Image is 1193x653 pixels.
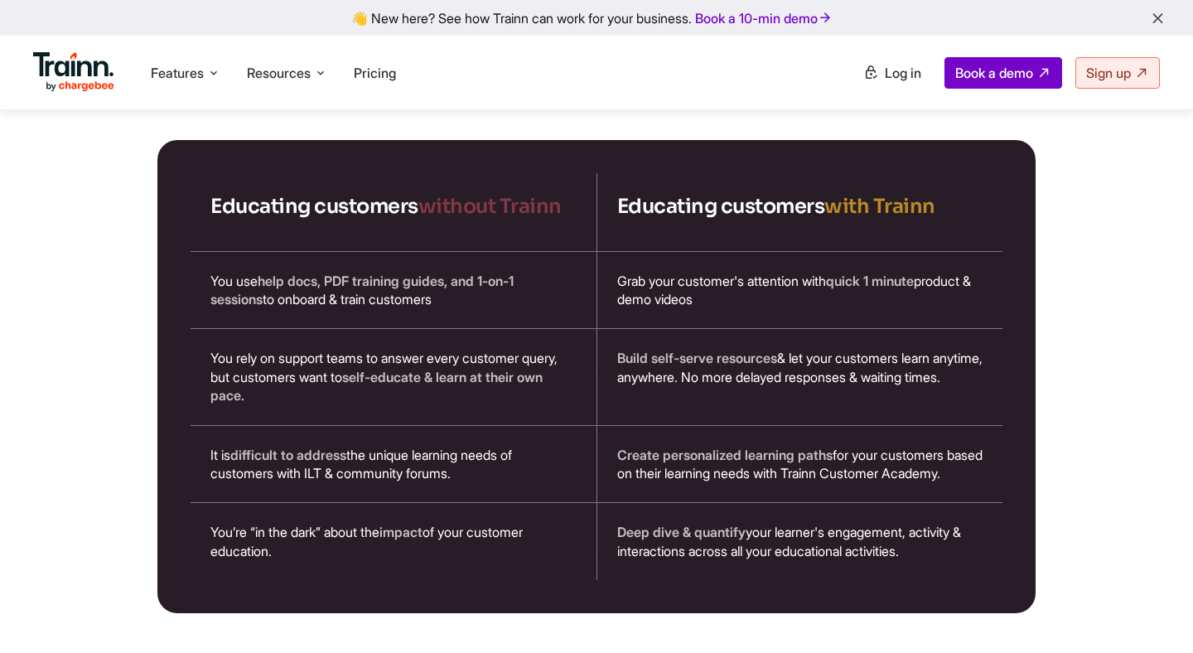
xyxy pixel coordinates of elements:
[597,252,1003,329] div: Grab your customer's attention with product & demo videos
[597,426,1003,503] div: for your customers based on their learning needs with Trainn Customer Academy.
[191,503,596,580] div: You’re “in the dark” about the of your customer education.
[617,193,983,221] h3: Educating customers
[33,52,114,92] img: Trainn Logo
[692,7,836,30] a: Book a 10-min demo
[617,350,777,366] span: Build self-serve resources
[10,10,1183,26] div: 👋 New here? See how Trainn can work for your business.
[418,194,562,219] span: without Trainn
[617,447,833,463] span: Create personalized learning paths
[597,329,1003,424] div: & let your customers learn anytime, anywhere. No more delayed responses & waiting times.
[151,64,204,82] span: Features
[853,58,931,88] a: Log in
[1086,65,1131,81] span: Sign up
[191,329,596,424] div: You rely on support teams to answer every customer query, but customers want to .
[354,65,396,81] a: Pricing
[247,64,311,82] span: Resources
[597,503,1003,580] div: your learner's engagement, activity & interactions across all your educational activities.
[944,57,1062,89] a: Book a demo
[210,193,577,221] h3: Educating customers
[885,65,921,81] span: Log in
[191,426,596,503] div: It is the unique learning needs of customers with ILT & community forums.
[1110,573,1193,653] iframe: Chat Widget
[955,65,1033,81] span: Book a demo
[191,252,596,329] div: You use to onboard & train customers
[617,524,746,540] span: Deep dive & quantify
[379,524,423,540] span: impact
[230,447,346,463] span: difficult to address
[1075,57,1160,89] a: Sign up
[824,194,935,219] span: with Trainn
[210,273,514,307] span: help docs, PDF training guides, and 1-on-1 sessions
[826,273,914,289] span: quick 1 minute
[210,369,543,404] span: self-educate & learn at their own pace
